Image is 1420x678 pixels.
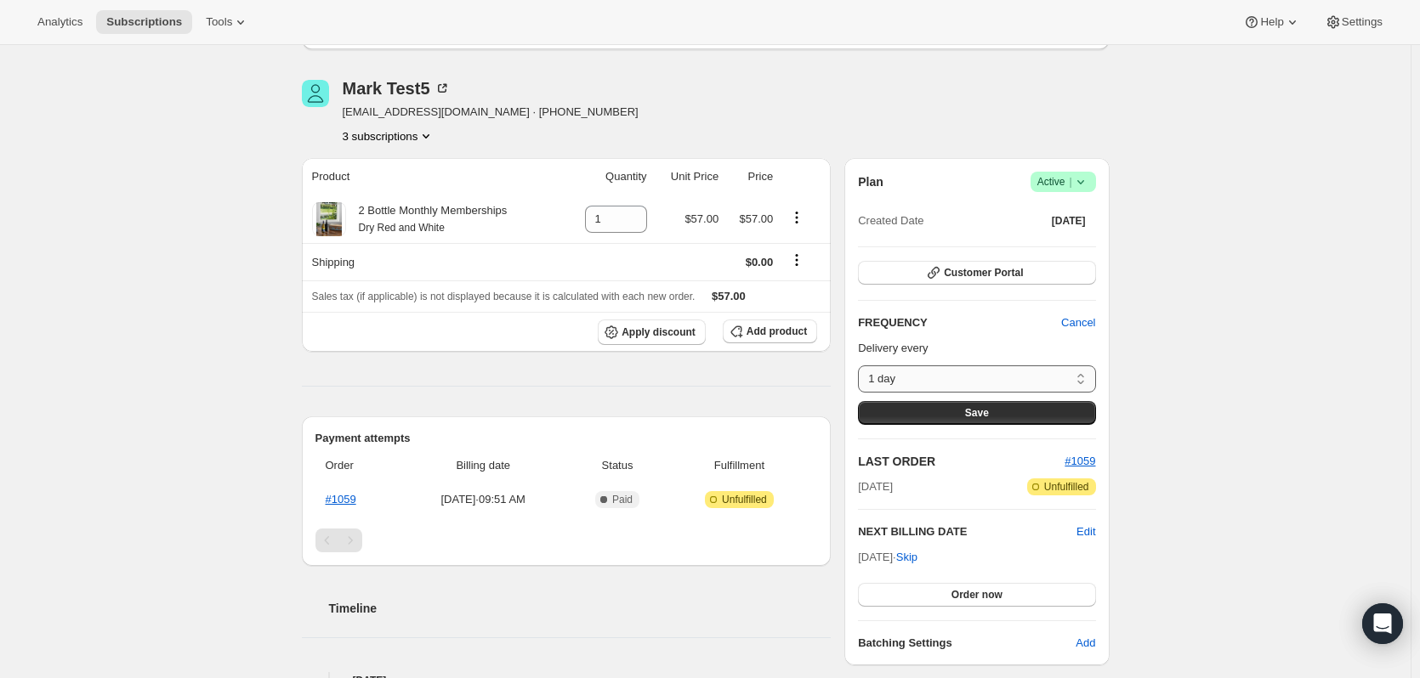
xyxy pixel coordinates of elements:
[1069,175,1071,189] span: |
[712,290,746,302] span: $57.00
[684,212,719,225] span: $57.00
[562,158,651,195] th: Quantity
[1042,209,1096,233] button: [DATE]
[672,457,808,474] span: Fulfillment
[1044,480,1089,494] span: Unfulfilled
[858,340,1095,357] p: Delivery every
[1061,314,1095,331] span: Cancel
[896,549,917,566] span: Skip
[326,493,356,506] a: #1059
[302,243,563,280] th: Shipping
[1065,630,1105,657] button: Add
[315,430,818,447] h2: Payment attempts
[343,80,451,97] div: Mark Test5
[403,457,564,474] span: Billing date
[858,173,883,190] h2: Plan
[196,10,259,34] button: Tools
[96,10,192,34] button: Subscriptions
[858,551,917,563] span: [DATE] ·
[1052,214,1086,228] span: [DATE]
[747,325,807,338] span: Add product
[302,80,329,107] span: Mark Test5
[1342,15,1383,29] span: Settings
[965,406,989,420] span: Save
[739,212,773,225] span: $57.00
[1076,635,1095,652] span: Add
[1260,15,1283,29] span: Help
[858,523,1076,540] h2: NEXT BILLING DATE
[858,478,893,495] span: [DATE]
[858,583,1095,607] button: Order now
[598,319,706,345] button: Apply discount
[37,15,82,29] span: Analytics
[329,600,832,617] h2: Timeline
[858,453,1065,470] h2: LAST ORDER
[858,212,923,229] span: Created Date
[1065,455,1095,467] a: #1059
[724,158,778,195] th: Price
[858,635,1076,652] h6: Batching Settings
[858,314,1061,331] h2: FREQUENCY
[1233,10,1310,34] button: Help
[573,457,661,474] span: Status
[315,528,818,552] nav: Pagination
[612,493,633,506] span: Paid
[346,202,508,236] div: 2 Bottle Monthly Memberships
[746,256,774,268] span: $0.00
[1076,523,1095,540] button: Edit
[886,544,928,571] button: Skip
[343,127,435,144] button: Product actions
[783,208,810,227] button: Product actions
[783,251,810,269] button: Shipping actions
[312,291,696,302] span: Sales tax (if applicable) is not displayed because it is calculated with each new order.
[951,588,1003,602] span: Order now
[1315,10,1393,34] button: Settings
[722,493,767,506] span: Unfulfilled
[206,15,232,29] span: Tools
[27,10,93,34] button: Analytics
[652,158,724,195] th: Unit Price
[1051,309,1105,336] button: Cancel
[858,401,1095,425] button: Save
[359,222,445,234] small: Dry Red and White
[302,158,563,195] th: Product
[343,104,639,121] span: [EMAIL_ADDRESS][DOMAIN_NAME] · [PHONE_NUMBER]
[1362,603,1403,644] div: Open Intercom Messenger
[403,491,564,508] span: [DATE] · 09:51 AM
[315,447,398,484] th: Order
[944,266,1023,280] span: Customer Portal
[723,319,817,343] button: Add product
[106,15,182,29] span: Subscriptions
[1065,453,1095,470] button: #1059
[858,261,1095,285] button: Customer Portal
[622,325,696,339] span: Apply discount
[1037,173,1089,190] span: Active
